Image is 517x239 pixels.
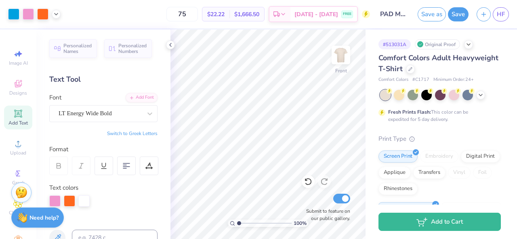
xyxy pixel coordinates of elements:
[107,130,158,137] button: Switch to Greek Letters
[333,47,349,63] img: Front
[207,10,225,19] span: $22.22
[234,10,259,19] span: $1,666.50
[294,10,338,19] span: [DATE] - [DATE]
[412,76,429,83] span: # C1717
[388,108,488,123] div: This color can be expedited for 5 day delivery.
[49,145,158,154] div: Format
[448,7,469,21] button: Save
[378,76,408,83] span: Comfort Colors
[374,6,414,22] input: Untitled Design
[10,150,26,156] span: Upload
[294,220,307,227] span: 100 %
[388,109,431,115] strong: Fresh Prints Flash:
[415,39,460,49] div: Original Proof
[420,150,458,163] div: Embroidery
[461,150,500,163] div: Digital Print
[378,213,501,231] button: Add to Cart
[378,134,501,144] div: Print Type
[49,215,158,224] div: Color
[448,167,471,179] div: Vinyl
[378,167,411,179] div: Applique
[4,209,32,222] span: Clipart & logos
[343,11,351,17] span: FREE
[473,167,492,179] div: Foil
[378,39,411,49] div: # 513031A
[12,180,25,186] span: Greek
[413,167,446,179] div: Transfers
[378,53,498,74] span: Comfort Colors Adult Heavyweight T-Shirt
[9,90,27,96] span: Designs
[49,183,78,192] label: Text colors
[493,7,509,21] a: HF
[29,214,59,222] strong: Need help?
[63,43,92,54] span: Personalized Names
[8,120,28,126] span: Add Text
[166,7,198,21] input: – –
[9,60,28,66] span: Image AI
[118,43,147,54] span: Personalized Numbers
[433,76,474,83] span: Minimum Order: 24 +
[126,93,158,102] div: Add Font
[497,10,505,19] span: HF
[335,67,347,74] div: Front
[49,74,158,85] div: Text Tool
[378,183,418,195] div: Rhinestones
[302,207,350,222] label: Submit to feature on our public gallery.
[378,150,418,163] div: Screen Print
[418,7,446,21] button: Save as
[49,93,61,102] label: Font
